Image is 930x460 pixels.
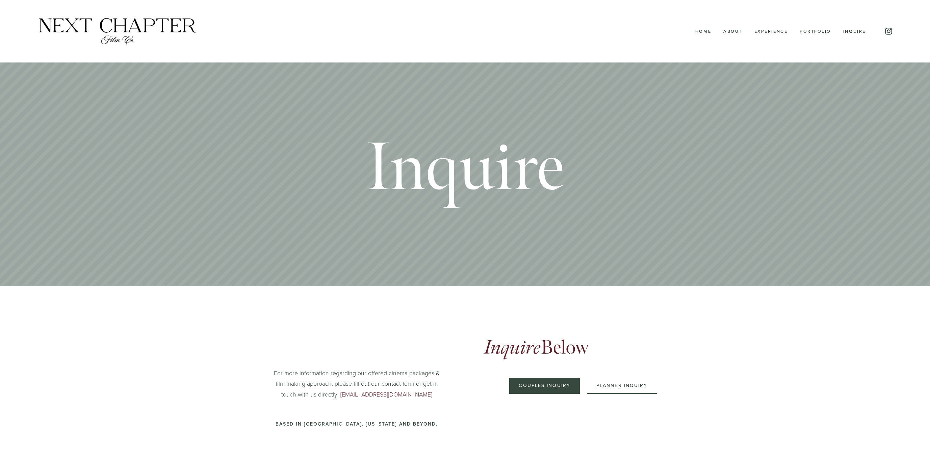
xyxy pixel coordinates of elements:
[587,378,657,394] button: Planner Inquiry
[884,27,893,35] a: Instagram
[485,335,541,360] em: Inquire
[843,27,866,36] a: Inquire
[754,27,788,36] a: Experience
[366,134,564,201] h1: Inquire
[340,390,432,398] a: [EMAIL_ADDRESS][DOMAIN_NAME]
[485,337,681,358] h2: Below
[268,368,445,400] p: For more information regarding our offered cinema packages & film-making approach, please fill ou...
[37,17,198,46] img: Next Chapter Film Co.
[695,27,711,36] a: Home
[800,27,831,36] a: Portfolio
[723,27,742,36] a: About
[268,421,445,427] p: Based in [GEOGRAPHIC_DATA], [US_STATE] and beyond.
[509,378,580,394] button: Couples Inquiry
